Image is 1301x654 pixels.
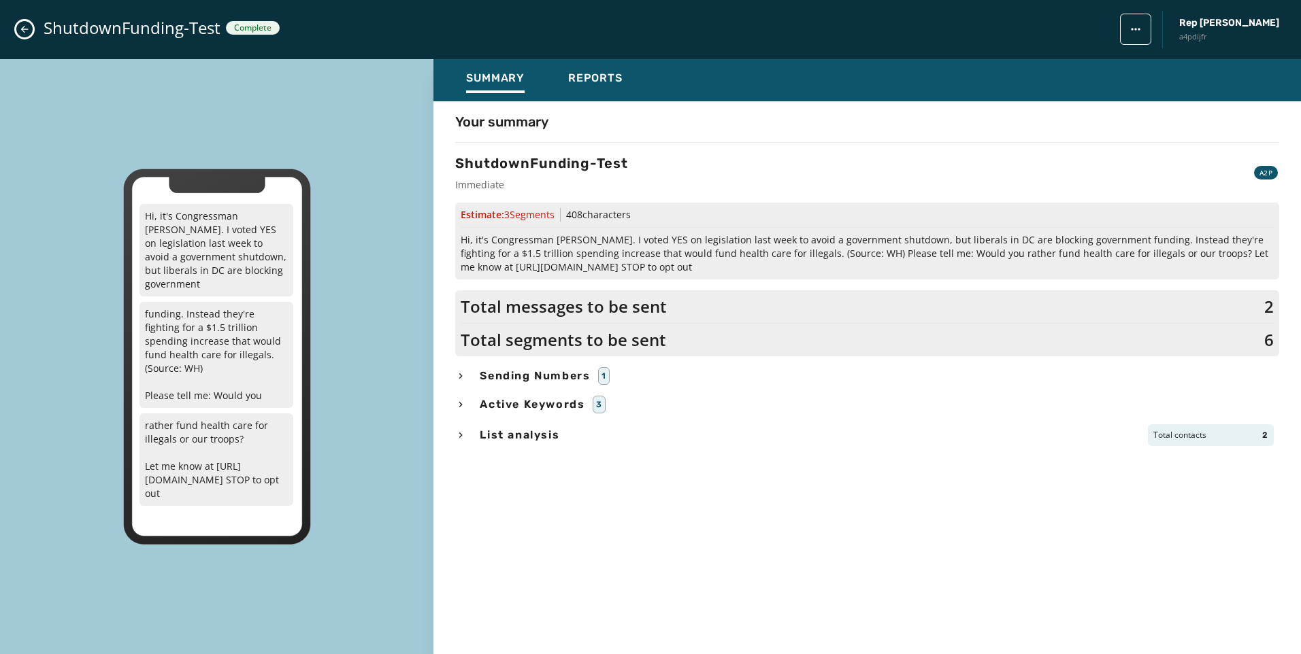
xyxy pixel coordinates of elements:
span: Total messages to be sent [461,296,667,317]
span: Total segments to be sent [461,329,666,351]
span: a4pdijfr [1179,31,1279,43]
div: 3 [593,396,606,413]
span: 3 Segment s [504,208,555,221]
span: 2 [1262,430,1268,441]
span: Rep [PERSON_NAME] [1179,16,1279,30]
span: Summary [466,71,525,85]
button: Summary [455,65,536,96]
span: Total contacts [1153,430,1206,441]
div: A2P [1254,166,1278,179]
span: 6 [1264,329,1274,351]
span: Hi, it's Congressman [PERSON_NAME]. I voted YES on legislation last week to avoid a government sh... [461,233,1274,274]
span: Complete [234,22,271,33]
span: Reports [568,71,623,85]
button: Active Keywords3 [455,396,1279,413]
span: 2 [1264,296,1274,317]
span: Immediate [455,178,628,192]
p: Hi, it's Congressman [PERSON_NAME]. I voted YES on legislation last week to avoid a government sh... [139,204,293,296]
p: funding. Instead they're fighting for a $1.5 trillion spending increase that would fund health ca... [139,302,293,408]
button: broadcast action menu [1120,14,1151,45]
span: 408 characters [566,208,631,221]
p: rather fund health care for illegals or our troops? Let me know at [URL][DOMAIN_NAME] STOP to opt... [139,413,293,506]
span: Estimate: [461,208,555,222]
span: Sending Numbers [477,368,593,384]
button: Reports [557,65,633,96]
h4: Your summary [455,112,548,131]
div: 1 [598,367,610,385]
span: Active Keywords [477,396,587,413]
button: List analysisTotal contacts2 [455,424,1279,446]
span: List analysis [477,427,562,443]
h3: ShutdownFunding-Test [455,154,628,173]
button: Sending Numbers1 [455,367,1279,385]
